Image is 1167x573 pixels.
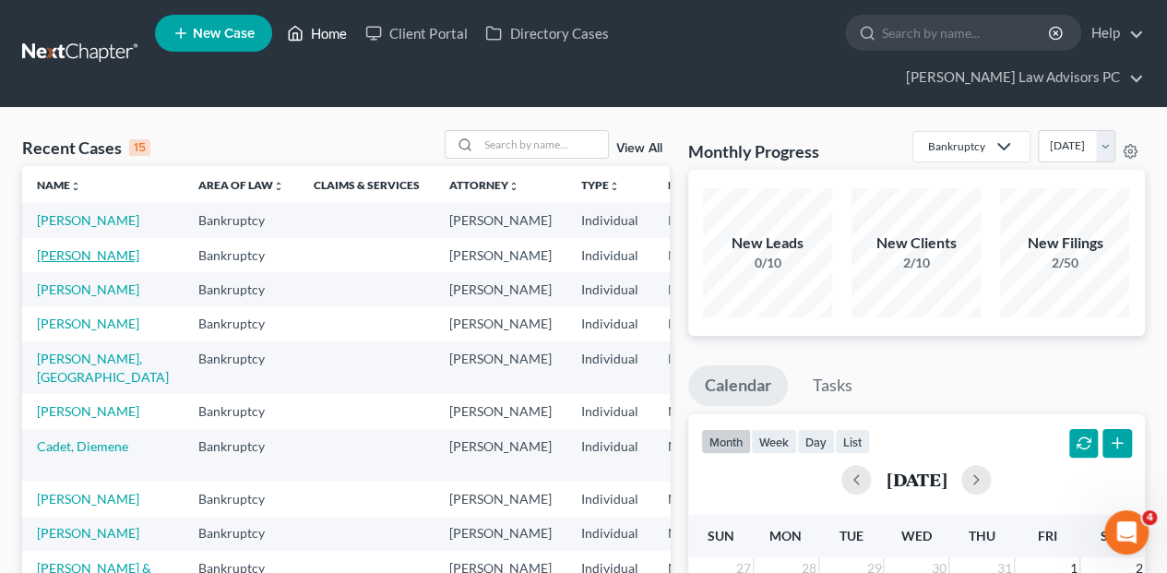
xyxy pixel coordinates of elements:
a: Typeunfold_more [581,178,620,192]
a: Districtunfold_more [668,178,729,192]
span: Wed [901,528,932,543]
td: Individual [566,394,653,428]
a: Client Portal [356,17,476,50]
td: MAB [653,429,744,482]
button: list [835,429,870,454]
td: [PERSON_NAME] [435,394,566,428]
i: unfold_more [609,181,620,192]
a: [PERSON_NAME] Law Advisors PC [897,61,1144,94]
a: Tasks [796,365,869,406]
div: New Clients [851,233,981,254]
i: unfold_more [70,181,81,192]
button: week [751,429,797,454]
a: Home [278,17,356,50]
td: Individual [566,429,653,482]
span: Tue [839,528,863,543]
td: [PERSON_NAME] [435,482,566,516]
td: [PERSON_NAME] [435,429,566,482]
a: Cadet, Diemene [37,438,128,454]
td: [PERSON_NAME] [435,272,566,306]
span: Sat [1101,528,1124,543]
td: Bankruptcy [184,482,299,516]
td: Individual [566,238,653,272]
a: Attorneyunfold_more [449,178,519,192]
div: 15 [129,139,150,156]
td: MAB [653,394,744,428]
div: New Filings [1000,233,1129,254]
td: Individual [566,307,653,341]
a: [PERSON_NAME] [37,525,139,541]
i: unfold_more [508,181,519,192]
span: Fri [1037,528,1056,543]
div: Bankruptcy [928,138,985,154]
iframe: Intercom live chat [1104,510,1149,555]
td: Individual [566,482,653,516]
a: Help [1082,17,1144,50]
div: Recent Cases [22,137,150,159]
td: Individual [566,203,653,237]
td: Bankruptcy [184,203,299,237]
span: 4 [1142,510,1157,525]
td: [PERSON_NAME] [435,203,566,237]
td: Bankruptcy [184,272,299,306]
a: [PERSON_NAME] [37,247,139,263]
div: New Leads [703,233,832,254]
td: [PERSON_NAME] [435,341,566,394]
td: MAB [653,517,744,551]
td: MAB [653,307,744,341]
i: unfold_more [273,181,284,192]
td: Individual [566,272,653,306]
th: Claims & Services [299,166,435,203]
button: month [701,429,751,454]
td: MAB [653,238,744,272]
td: [PERSON_NAME] [435,517,566,551]
div: 2/10 [851,254,981,272]
td: Bankruptcy [184,394,299,428]
td: Individual [566,517,653,551]
a: [PERSON_NAME] [37,212,139,228]
button: day [797,429,835,454]
a: [PERSON_NAME], [GEOGRAPHIC_DATA] [37,351,169,385]
div: 0/10 [703,254,832,272]
td: MAB [653,272,744,306]
a: [PERSON_NAME] [37,403,139,419]
td: [PERSON_NAME] [435,238,566,272]
a: Area of Lawunfold_more [198,178,284,192]
a: View All [616,142,662,155]
input: Search by name... [882,16,1051,50]
td: MAB [653,341,744,394]
a: [PERSON_NAME] [37,281,139,297]
input: Search by name... [479,131,608,158]
td: Bankruptcy [184,307,299,341]
div: 2/50 [1000,254,1129,272]
h3: Monthly Progress [688,140,819,162]
h2: [DATE] [886,470,947,489]
a: Nameunfold_more [37,178,81,192]
span: New Case [193,27,255,41]
span: Mon [769,528,802,543]
a: Calendar [688,365,788,406]
span: Thu [969,528,995,543]
td: Bankruptcy [184,517,299,551]
td: Bankruptcy [184,429,299,482]
a: [PERSON_NAME] [37,316,139,331]
span: Sun [707,528,733,543]
td: Bankruptcy [184,238,299,272]
td: MAB [653,482,744,516]
a: Directory Cases [476,17,617,50]
td: MAB [653,203,744,237]
td: [PERSON_NAME] [435,307,566,341]
a: [PERSON_NAME] [37,491,139,507]
td: Individual [566,341,653,394]
td: Bankruptcy [184,341,299,394]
